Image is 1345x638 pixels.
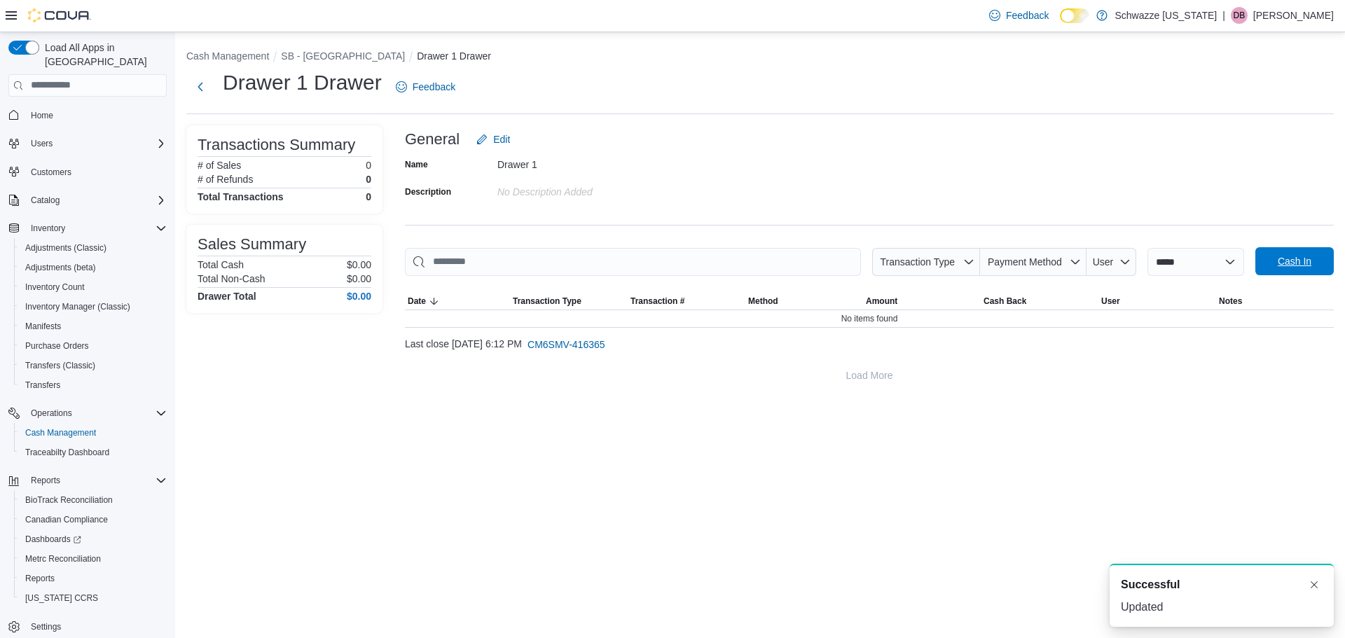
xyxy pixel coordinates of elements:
span: Washington CCRS [20,590,167,606]
div: Last close [DATE] 6:12 PM [405,331,1334,359]
a: Feedback [390,73,461,101]
span: Method [748,296,778,307]
button: Cash Management [14,423,172,443]
button: Catalog [25,192,65,209]
a: Reports [20,570,60,587]
span: Manifests [20,318,167,335]
span: Traceabilty Dashboard [20,444,167,461]
button: Cash Management [186,50,269,62]
input: Dark Mode [1060,8,1089,23]
span: Metrc Reconciliation [25,553,101,564]
span: Amount [866,296,897,307]
span: Inventory Manager (Classic) [20,298,167,315]
a: Dashboards [14,529,172,549]
span: Purchase Orders [25,340,89,352]
span: Canadian Compliance [25,514,108,525]
h1: Drawer 1 Drawer [223,69,382,97]
span: Home [25,106,167,124]
h4: Drawer Total [198,291,256,302]
p: $0.00 [347,259,371,270]
button: Amount [863,293,981,310]
span: Settings [31,621,61,632]
p: | [1222,7,1225,24]
span: Catalog [31,195,60,206]
span: Transaction Type [513,296,581,307]
a: [US_STATE] CCRS [20,590,104,606]
h6: # of Refunds [198,174,253,185]
button: Adjustments (Classic) [14,238,172,258]
button: Reports [14,569,172,588]
button: Inventory Count [14,277,172,297]
button: Reports [3,471,172,490]
div: No Description added [497,181,685,197]
a: Inventory Count [20,279,90,296]
h4: 0 [366,191,371,202]
span: Successful [1121,576,1180,593]
a: Home [25,107,59,124]
button: Date [405,293,510,310]
span: Load All Apps in [GEOGRAPHIC_DATA] [39,41,167,69]
p: Schwazze [US_STATE] [1115,7,1217,24]
span: Notes [1219,296,1242,307]
span: Transfers [20,377,167,394]
button: Canadian Compliance [14,510,172,529]
button: CM6SMV-416365 [522,331,611,359]
a: Manifests [20,318,67,335]
span: Cash Management [20,424,167,441]
div: Duncan Boggess [1231,7,1248,24]
span: Operations [25,405,167,422]
nav: An example of EuiBreadcrumbs [186,49,1334,66]
a: Transfers (Classic) [20,357,101,374]
button: Transaction Type [872,248,980,276]
h6: # of Sales [198,160,241,171]
span: Cash In [1278,254,1311,268]
span: Canadian Compliance [20,511,167,528]
button: Inventory [3,219,172,238]
button: Dismiss toast [1306,576,1323,593]
button: Inventory [25,220,71,237]
span: Customers [31,167,71,178]
button: User [1098,293,1216,310]
span: DB [1234,7,1246,24]
a: Purchase Orders [20,338,95,354]
a: Feedback [984,1,1054,29]
span: Transfers [25,380,60,391]
button: SB - [GEOGRAPHIC_DATA] [281,50,405,62]
button: Method [745,293,863,310]
span: Date [408,296,426,307]
button: Transfers (Classic) [14,356,172,375]
span: Transaction Type [880,256,955,268]
h6: Total Cash [198,259,244,270]
a: Adjustments (beta) [20,259,102,276]
a: Customers [25,164,77,181]
span: BioTrack Reconciliation [25,494,113,506]
button: Payment Method [980,248,1087,276]
a: Inventory Manager (Classic) [20,298,136,315]
button: Catalog [3,190,172,210]
div: Updated [1121,599,1323,616]
span: User [1093,256,1114,268]
p: [PERSON_NAME] [1253,7,1334,24]
span: Metrc Reconciliation [20,550,167,567]
span: Dashboards [20,531,167,548]
button: Transaction # [628,293,745,310]
span: Settings [25,618,167,635]
span: Transfers (Classic) [25,360,95,371]
p: 0 [366,160,371,171]
button: Purchase Orders [14,336,172,356]
a: Transfers [20,377,66,394]
h3: Transactions Summary [198,137,355,153]
div: Drawer 1 [497,153,685,170]
button: Next [186,73,214,101]
label: Description [405,186,451,197]
span: Traceabilty Dashboard [25,447,109,458]
span: Reports [25,472,167,489]
span: Reports [31,475,60,486]
span: Edit [493,132,510,146]
span: Adjustments (Classic) [25,242,106,254]
span: Feedback [413,80,455,94]
div: Notification [1121,576,1323,593]
button: Inventory Manager (Classic) [14,297,172,317]
span: Cash Management [25,427,96,438]
span: Adjustments (beta) [25,262,96,273]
